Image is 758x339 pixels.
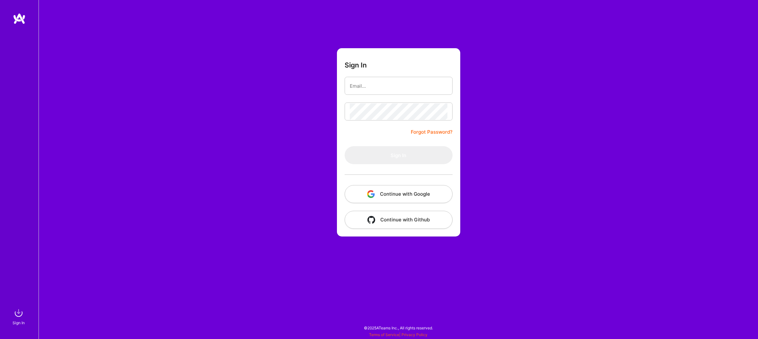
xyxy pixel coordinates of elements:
[345,146,453,164] button: Sign In
[369,332,427,337] span: |
[411,128,453,136] a: Forgot Password?
[401,332,427,337] a: Privacy Policy
[367,216,375,224] img: icon
[13,307,25,326] a: sign inSign In
[350,78,447,94] input: Email...
[12,307,25,319] img: sign in
[369,332,399,337] a: Terms of Service
[345,61,367,69] h3: Sign In
[13,319,25,326] div: Sign In
[345,185,453,203] button: Continue with Google
[13,13,26,24] img: logo
[39,320,758,336] div: © 2025 ATeams Inc., All rights reserved.
[367,190,375,198] img: icon
[345,211,453,229] button: Continue with Github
